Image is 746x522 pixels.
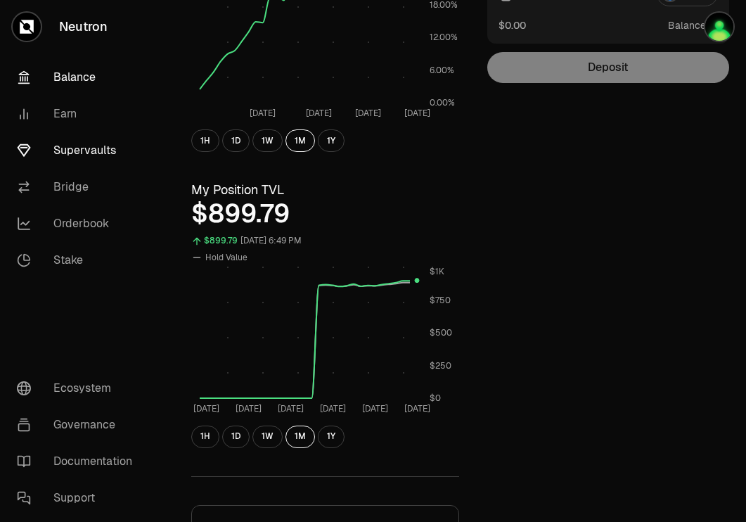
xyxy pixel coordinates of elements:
span: Hold Value [205,252,247,263]
tspan: [DATE] [306,108,332,119]
a: Balance [6,59,152,96]
tspan: [DATE] [355,108,381,119]
a: Governance [6,407,152,443]
button: 1H [191,129,219,152]
tspan: [DATE] [362,403,388,414]
tspan: $0 [430,393,441,405]
button: 1Y [318,426,345,448]
a: Support [6,480,152,516]
tspan: $1K [430,266,444,277]
button: 1W [252,426,283,448]
tspan: $250 [430,360,451,371]
button: 1Y [318,129,345,152]
div: $899.79 [191,200,459,228]
tspan: 6.00% [430,65,454,76]
a: Stake [6,242,152,279]
a: Orderbook [6,205,152,242]
button: 1H [191,426,219,448]
h3: My Position TVL [191,180,459,200]
button: 1M [285,129,315,152]
tspan: 12.00% [430,32,458,43]
div: $899.79 [204,233,238,249]
a: Documentation [6,443,152,480]
button: 1D [222,129,250,152]
a: Earn [6,96,152,132]
tspan: [DATE] [404,403,430,414]
a: Ecosystem [6,370,152,407]
button: 1W [252,129,283,152]
tspan: [DATE] [193,403,219,414]
a: Supervaults [6,132,152,169]
tspan: $750 [430,295,451,306]
tspan: [DATE] [278,403,304,414]
tspan: [DATE] [320,403,346,414]
button: $0.00 [499,18,526,32]
tspan: [DATE] [236,403,262,414]
a: Bridge [6,169,152,205]
button: 1M [285,426,315,448]
tspan: [DATE] [250,108,276,119]
tspan: $500 [430,328,452,339]
tspan: [DATE] [404,108,430,119]
button: 1D [222,426,250,448]
tspan: 0.00% [430,97,455,108]
div: [DATE] 6:49 PM [240,233,302,249]
img: Atom Staking [705,13,733,41]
